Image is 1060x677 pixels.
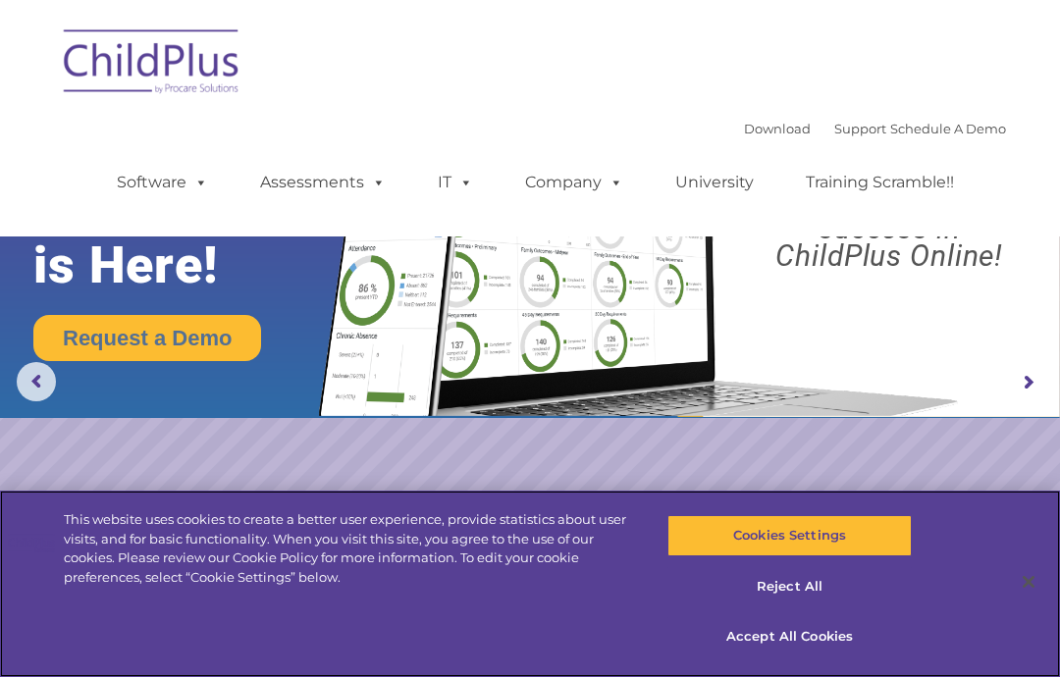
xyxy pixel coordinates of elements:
[418,163,493,202] a: IT
[667,616,911,657] button: Accept All Cookies
[1007,560,1050,603] button: Close
[667,566,911,607] button: Reject All
[33,315,261,361] a: Request a Demo
[240,163,405,202] a: Assessments
[732,132,1047,270] rs-layer: Boost your productivity and streamline your success in ChildPlus Online!
[744,121,811,136] a: Download
[744,121,1006,136] font: |
[54,16,250,114] img: ChildPlus by Procare Solutions
[786,163,974,202] a: Training Scramble!!
[33,121,372,294] rs-layer: The Future of ChildPlus is Here!
[667,515,911,556] button: Cookies Settings
[656,163,773,202] a: University
[834,121,886,136] a: Support
[890,121,1006,136] a: Schedule A Demo
[97,163,228,202] a: Software
[64,510,636,587] div: This website uses cookies to create a better user experience, provide statistics about user visit...
[505,163,643,202] a: Company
